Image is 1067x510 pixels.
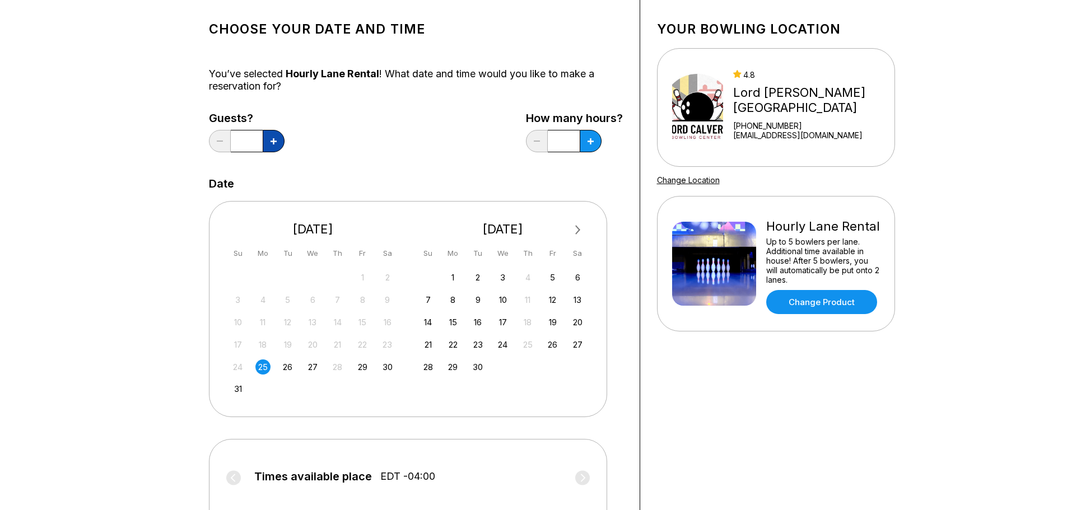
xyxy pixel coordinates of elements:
label: Guests? [209,112,285,124]
div: Not available Wednesday, August 20th, 2025 [305,337,320,352]
div: Not available Friday, August 22nd, 2025 [355,337,370,352]
div: Tu [470,246,486,261]
label: Date [209,177,234,190]
div: Choose Monday, August 25th, 2025 [255,359,271,375]
div: month 2025-09 [419,269,587,375]
div: Not available Thursday, August 14th, 2025 [330,315,345,330]
div: We [495,246,510,261]
div: 4.8 [733,70,889,79]
a: Change Location [657,175,720,185]
div: Choose Tuesday, September 30th, 2025 [470,359,486,375]
div: Fr [355,246,370,261]
div: Choose Sunday, August 31st, 2025 [230,381,245,396]
div: Not available Tuesday, August 12th, 2025 [280,315,295,330]
div: Not available Thursday, September 11th, 2025 [520,292,535,307]
img: Lord Calvert Bowling Center [672,65,724,149]
span: Hourly Lane Rental [286,68,379,79]
div: Not available Monday, August 18th, 2025 [255,337,271,352]
h1: Choose your Date and time [209,21,623,37]
div: Not available Thursday, September 25th, 2025 [520,337,535,352]
div: Choose Sunday, September 28th, 2025 [421,359,436,375]
div: You’ve selected ! What date and time would you like to make a reservation for? [209,68,623,92]
div: Choose Friday, September 5th, 2025 [545,270,560,285]
div: Not available Monday, August 11th, 2025 [255,315,271,330]
div: Choose Monday, September 8th, 2025 [445,292,460,307]
div: Sa [570,246,585,261]
div: Choose Saturday, September 20th, 2025 [570,315,585,330]
div: Th [520,246,535,261]
div: Choose Monday, September 29th, 2025 [445,359,460,375]
a: Change Product [766,290,877,314]
div: Choose Saturday, September 27th, 2025 [570,337,585,352]
div: Not available Saturday, August 2nd, 2025 [380,270,395,285]
div: Su [421,246,436,261]
div: Not available Saturday, August 23rd, 2025 [380,337,395,352]
span: EDT -04:00 [380,470,435,483]
span: Times available place [254,470,372,483]
div: Not available Friday, August 8th, 2025 [355,292,370,307]
div: Not available Sunday, August 3rd, 2025 [230,292,245,307]
div: Th [330,246,345,261]
div: Not available Thursday, August 28th, 2025 [330,359,345,375]
div: Choose Friday, September 19th, 2025 [545,315,560,330]
div: We [305,246,320,261]
div: Lord [PERSON_NAME][GEOGRAPHIC_DATA] [733,85,889,115]
div: Choose Saturday, August 30th, 2025 [380,359,395,375]
div: Not available Sunday, August 17th, 2025 [230,337,245,352]
div: [PHONE_NUMBER] [733,121,889,130]
h1: Your bowling location [657,21,895,37]
div: Choose Wednesday, September 24th, 2025 [495,337,510,352]
div: Choose Tuesday, September 23rd, 2025 [470,337,486,352]
div: Mo [445,246,460,261]
div: Choose Wednesday, September 17th, 2025 [495,315,510,330]
img: Hourly Lane Rental [672,222,756,306]
div: Not available Saturday, August 9th, 2025 [380,292,395,307]
div: Not available Tuesday, August 19th, 2025 [280,337,295,352]
div: Choose Tuesday, September 16th, 2025 [470,315,486,330]
div: Choose Tuesday, September 9th, 2025 [470,292,486,307]
div: Not available Thursday, August 21st, 2025 [330,337,345,352]
label: How many hours? [526,112,623,124]
div: Choose Tuesday, September 2nd, 2025 [470,270,486,285]
div: Not available Friday, August 1st, 2025 [355,270,370,285]
div: Choose Friday, August 29th, 2025 [355,359,370,375]
div: Not available Wednesday, August 6th, 2025 [305,292,320,307]
div: Hourly Lane Rental [766,219,880,234]
div: Choose Wednesday, September 10th, 2025 [495,292,510,307]
div: Choose Saturday, September 6th, 2025 [570,270,585,285]
div: Not available Tuesday, August 5th, 2025 [280,292,295,307]
div: Choose Sunday, September 14th, 2025 [421,315,436,330]
div: month 2025-08 [229,269,397,397]
div: Not available Thursday, September 18th, 2025 [520,315,535,330]
div: [DATE] [226,222,400,237]
div: Not available Sunday, August 24th, 2025 [230,359,245,375]
div: Choose Monday, September 22nd, 2025 [445,337,460,352]
div: Choose Wednesday, September 3rd, 2025 [495,270,510,285]
div: Not available Wednesday, August 13th, 2025 [305,315,320,330]
div: Not available Monday, August 4th, 2025 [255,292,271,307]
div: Mo [255,246,271,261]
div: Not available Sunday, August 10th, 2025 [230,315,245,330]
div: Choose Monday, September 15th, 2025 [445,315,460,330]
div: Choose Saturday, September 13th, 2025 [570,292,585,307]
div: Choose Tuesday, August 26th, 2025 [280,359,295,375]
div: Sa [380,246,395,261]
button: Next Month [569,221,587,239]
div: Not available Thursday, September 4th, 2025 [520,270,535,285]
div: Choose Monday, September 1st, 2025 [445,270,460,285]
div: Choose Sunday, September 21st, 2025 [421,337,436,352]
div: Not available Saturday, August 16th, 2025 [380,315,395,330]
a: [EMAIL_ADDRESS][DOMAIN_NAME] [733,130,889,140]
div: Choose Friday, September 26th, 2025 [545,337,560,352]
div: [DATE] [416,222,590,237]
div: Su [230,246,245,261]
div: Fr [545,246,560,261]
div: Choose Sunday, September 7th, 2025 [421,292,436,307]
div: Not available Friday, August 15th, 2025 [355,315,370,330]
div: Up to 5 bowlers per lane. Additional time available in house! After 5 bowlers, you will automatic... [766,237,880,284]
div: Choose Friday, September 12th, 2025 [545,292,560,307]
div: Not available Thursday, August 7th, 2025 [330,292,345,307]
div: Tu [280,246,295,261]
div: Choose Wednesday, August 27th, 2025 [305,359,320,375]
